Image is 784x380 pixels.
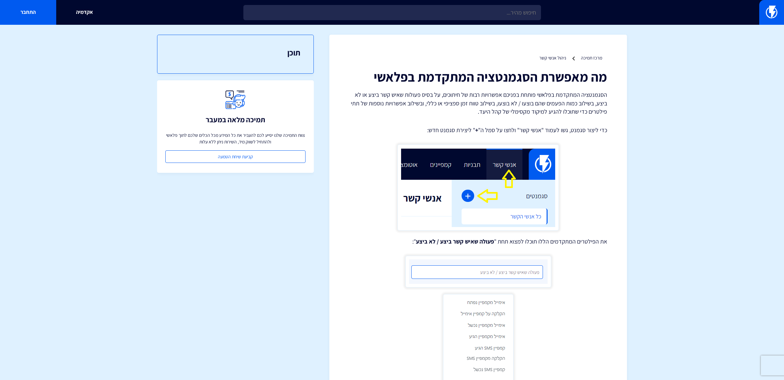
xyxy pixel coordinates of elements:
[475,126,478,134] strong: +
[206,116,265,124] h3: תמיכה מלאה במעבר
[165,132,306,145] p: צוות התמיכה שלנו יסייע לכם להעביר את כל המידע מכל הכלים שלכם לתוך פלאשי ולהתחיל לשווק מיד, השירות...
[539,55,566,61] a: ניהול אנשי קשר
[165,150,306,163] a: קביעת שיחת הטמעה
[349,91,607,116] p: הסגמנטציה המתקדמת בפלאשי פותחת בפניכם אפשרויות רבות של חיתוכים, על בסיס פעולות שאיש קשר ביצע או ל...
[349,237,607,246] p: את הפילטרים המתקדמים הללו תוכלו למצוא תחת " ":
[171,48,300,57] h3: תוכן
[349,126,607,134] p: כדי ליצור סגמנט, גשו לעמוד "אנשי קשר" ולחצו על סמל ה" " ליצירת סגמנט חדש:
[581,55,602,61] a: מרכז תמיכה
[349,69,607,84] h1: מה מאפשרת הסגמנטציה המתקדמת בפלאשי
[416,238,494,245] strong: פעולה שאיש קשר ביצע / לא ביצע
[243,5,541,20] input: חיפוש מהיר...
